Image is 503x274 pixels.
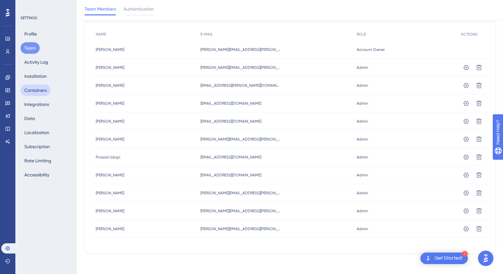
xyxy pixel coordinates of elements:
span: Account Owner [357,47,385,52]
a: [URL][DOMAIN_NAME] [28,145,78,150]
span: Admin [357,155,368,160]
button: Accessibility [20,169,53,181]
span: [EMAIL_ADDRESS][PERSON_NAME][DOMAIN_NAME] [200,83,280,88]
button: Home [100,3,112,15]
span: ACTIONS [461,32,477,37]
span: Admin [357,208,368,214]
span: [EMAIL_ADDRESS][DOMAIN_NAME] [200,173,261,178]
button: Integrations [20,99,53,110]
span: Need Help? [15,2,40,9]
h1: UG [31,3,38,8]
button: Installation [20,70,51,82]
div: 1 [462,251,468,257]
span: NAME [96,32,106,37]
span: [EMAIL_ADDRESS][DOMAIN_NAME] [200,155,261,160]
span: Admin [357,173,368,178]
div: Please confirm the canonical host for KB and Updates (we see both [DOMAIN_NAME] and [DOMAIN_NAME]... [28,66,118,104]
button: go back [4,3,16,15]
span: Team Members [85,5,116,13]
span: [PERSON_NAME] [96,47,124,52]
span: [EMAIL_ADDRESS][DOMAIN_NAME] [200,119,261,124]
div: Close [112,3,124,14]
span: [PERSON_NAME] [96,190,124,196]
span: Admin [357,83,368,88]
button: Containers [20,85,51,96]
span: Prasad Udupi [96,155,120,160]
span: Admin [357,137,368,142]
button: Rate Limiting [20,155,55,166]
span: [PERSON_NAME] [96,173,124,178]
button: Data [20,113,39,124]
button: Team [20,42,40,54]
span: Admin [357,101,368,106]
button: Subscription [20,141,54,152]
span: [PERSON_NAME][EMAIL_ADDRESS][PERSON_NAME][DOMAIN_NAME] [200,47,280,52]
button: Emoji picker [10,210,15,215]
span: Admin [357,226,368,231]
a: [URL][DOMAIN_NAME] [28,135,78,141]
span: [PERSON_NAME][EMAIL_ADDRESS][PERSON_NAME][DOMAIN_NAME] [200,190,280,196]
div: Ensure server-side requests from Cloudflare Workers are not challenged and receive the same 2xx p... [28,154,118,185]
span: [PERSON_NAME] [96,226,124,231]
span: [PERSON_NAME] [96,119,124,124]
div: Get Started! [434,255,463,262]
textarea: Message… [5,196,123,207]
span: [PERSON_NAME] [96,65,124,70]
span: Admin [357,190,368,196]
span: [EMAIL_ADDRESS][DOMAIN_NAME] [200,101,261,106]
div: If your APIs require any special header (tenant, auth, container, etc.), please specify it so we ... [28,28,118,53]
button: Profile [20,28,41,40]
button: Upload attachment [30,209,36,214]
span: [PERSON_NAME] [96,83,124,88]
span: [PERSON_NAME][EMAIL_ADDRESS][PERSON_NAME][DOMAIN_NAME] [200,208,280,214]
span: [PERSON_NAME][EMAIL_ADDRESS][PERSON_NAME][DOMAIN_NAME] [200,226,280,231]
div: C) Host configuration / allow-listing [28,56,118,63]
span: Admin [357,119,368,124]
span: E-MAIL [200,32,213,37]
button: Send a message… [110,207,120,217]
button: Activity Log [20,56,52,68]
iframe: UserGuiding AI Assistant Launcher [476,249,495,268]
div: Open Get Started! checklist, remaining modules: 1 [420,253,468,264]
span: Admin [357,65,368,70]
button: Start recording [41,209,46,214]
img: Profile image for UG [18,4,28,14]
span: ROLE [357,32,366,37]
span: [PERSON_NAME] [96,101,124,106]
span: [PERSON_NAME][EMAIL_ADDRESS][PERSON_NAME][DOMAIN_NAME] [200,137,280,142]
div: If there is a “custom domain / allowed origins / allowed referrers” or anti-bot setting for Produ... [28,107,118,132]
img: launcher-image-alternative-text [424,254,432,262]
p: The team can also help [31,8,80,14]
span: Authentication [124,5,154,13]
button: Localization [20,127,53,138]
span: [PERSON_NAME] [96,137,124,142]
span: [PERSON_NAME] [96,208,124,214]
span: [PERSON_NAME][EMAIL_ADDRESS][PERSON_NAME][DOMAIN_NAME] [200,65,280,70]
button: Gif picker [20,209,25,214]
div: SETTINGS [20,15,72,20]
